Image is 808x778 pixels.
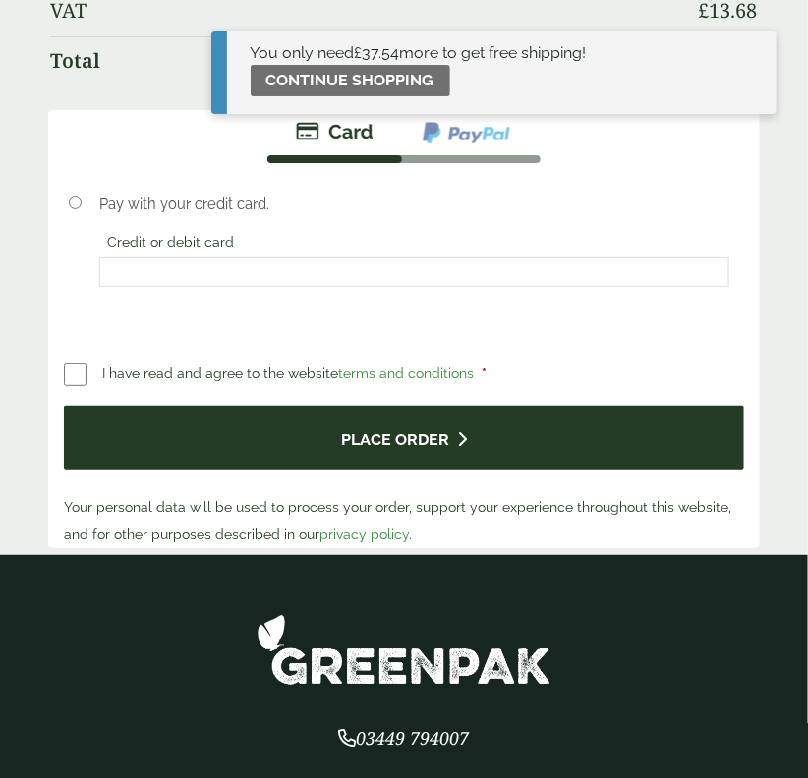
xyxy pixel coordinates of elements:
[338,365,474,381] a: terms and conditions
[421,120,512,145] img: ppcp-gateway.png
[251,65,450,96] a: Continue shopping
[355,43,363,62] span: £
[99,194,729,215] p: Pay with your credit card.
[355,43,400,62] span: 37.54
[339,730,470,749] a: 03449 794007
[102,365,478,381] span: I have read and agree to the website
[50,36,683,84] th: Total
[251,41,587,65] div: You only need more to get free shipping!
[296,120,374,143] img: stripe.png
[99,234,242,255] label: Credit or debit card
[257,614,551,686] img: GreenPak Supplies
[105,263,723,281] iframe: Secure card payment input frame
[64,406,743,548] p: Your personal data will be used to process your order, support your experience throughout this we...
[482,365,487,381] abbr: required
[339,726,470,750] span: 03449 794007
[64,406,743,470] button: Place order
[319,527,409,542] a: privacy policy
